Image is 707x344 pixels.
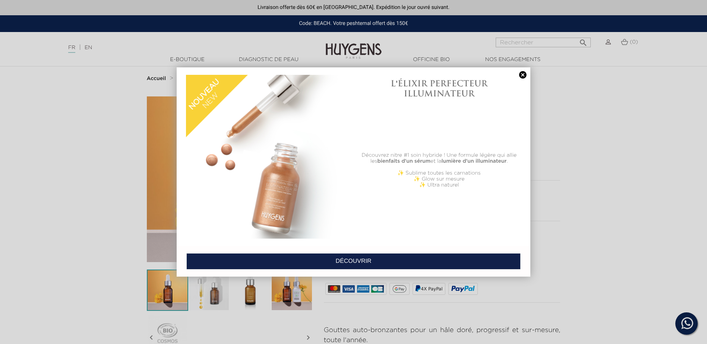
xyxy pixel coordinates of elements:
b: bienfaits d'un sérum [377,159,430,164]
p: Découvrez nitre #1 soin hybride ! Une formule légère qui allie les et la . [357,152,521,164]
p: ✨ Glow sur mesure [357,176,521,182]
p: ✨ Ultra naturel [357,182,521,188]
p: ✨ Sublime toutes les carnations [357,170,521,176]
a: DÉCOUVRIR [186,253,521,270]
h1: L'ÉLIXIR PERFECTEUR ILLUMINATEUR [357,79,521,98]
b: lumière d'un illuminateur [442,159,507,164]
